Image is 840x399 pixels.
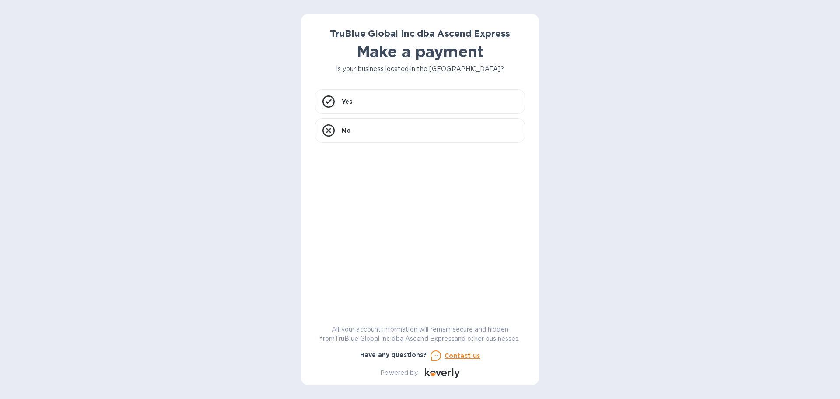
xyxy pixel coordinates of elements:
p: All your account information will remain secure and hidden from TruBlue Global Inc dba Ascend Exp... [315,325,525,343]
p: Yes [342,97,352,106]
p: No [342,126,351,135]
p: Is your business located in the [GEOGRAPHIC_DATA]? [315,64,525,74]
h1: Make a payment [315,42,525,61]
p: Powered by [380,368,417,378]
b: TruBlue Global Inc dba Ascend Express [330,28,511,39]
b: Have any questions? [360,351,427,358]
u: Contact us [444,352,480,359]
